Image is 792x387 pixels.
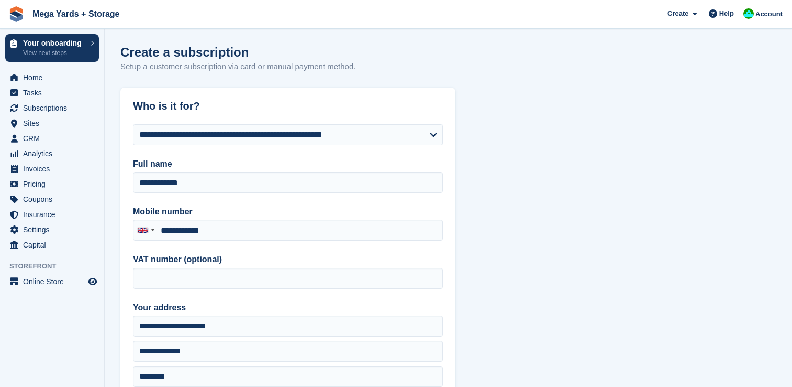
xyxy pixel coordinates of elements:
[743,8,754,19] img: Ben Ainscough
[23,162,86,176] span: Invoices
[5,85,99,100] a: menu
[120,61,355,73] p: Setup a customer subscription via card or manual payment method.
[120,45,249,59] h1: Create a subscription
[86,275,99,288] a: Preview store
[8,6,24,22] img: stora-icon-8386f47178a22dfd0bd8f6a31ec36ba5ce8667c1dd55bd0f319d3a0aa187defe.svg
[5,222,99,237] a: menu
[133,158,443,170] label: Full name
[23,101,86,115] span: Subscriptions
[5,146,99,161] a: menu
[5,238,99,252] a: menu
[133,206,443,218] label: Mobile number
[5,131,99,146] a: menu
[23,238,86,252] span: Capital
[23,116,86,131] span: Sites
[23,70,86,85] span: Home
[5,207,99,222] a: menu
[5,177,99,191] a: menu
[23,274,86,289] span: Online Store
[5,192,99,207] a: menu
[5,116,99,131] a: menu
[9,261,104,272] span: Storefront
[133,220,158,240] div: United Kingdom: +44
[23,222,86,237] span: Settings
[133,253,443,266] label: VAT number (optional)
[5,34,99,62] a: Your onboarding View next steps
[23,177,86,191] span: Pricing
[5,162,99,176] a: menu
[23,131,86,146] span: CRM
[28,5,124,23] a: Mega Yards + Storage
[23,39,85,47] p: Your onboarding
[5,101,99,115] a: menu
[23,48,85,58] p: View next steps
[5,274,99,289] a: menu
[667,8,688,19] span: Create
[755,9,783,19] span: Account
[5,70,99,85] a: menu
[719,8,734,19] span: Help
[23,207,86,222] span: Insurance
[133,100,443,112] h2: Who is it for?
[23,146,86,161] span: Analytics
[133,302,443,314] label: Your address
[23,85,86,100] span: Tasks
[23,192,86,207] span: Coupons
